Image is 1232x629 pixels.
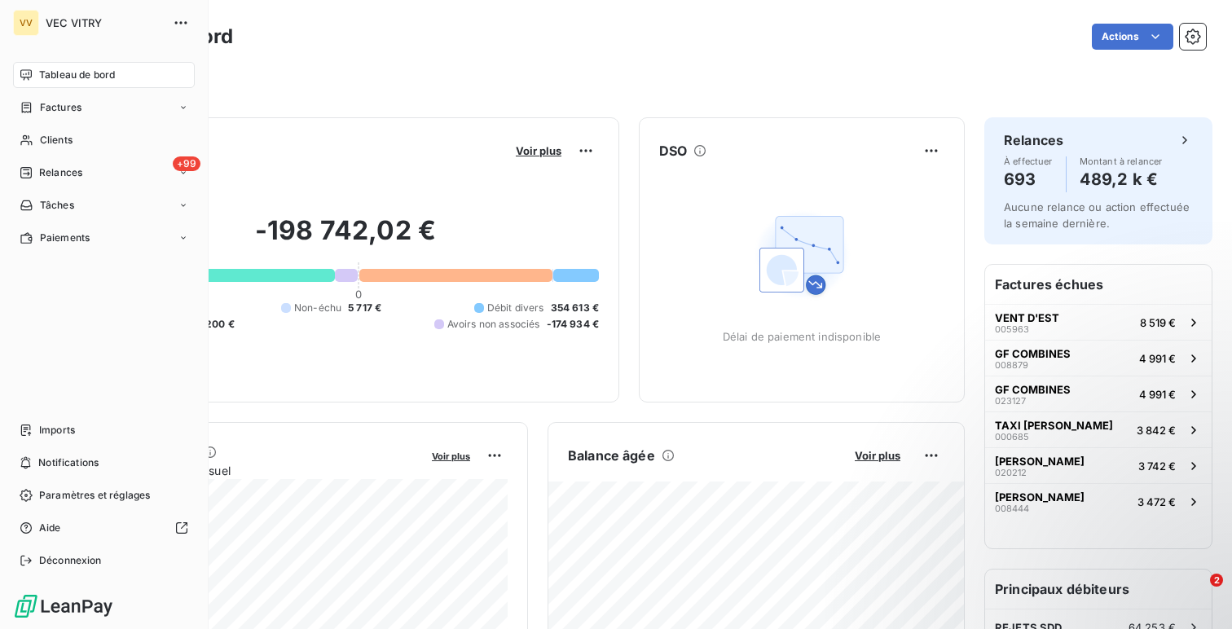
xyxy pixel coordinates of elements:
span: 000685 [995,432,1029,442]
span: Voir plus [516,144,561,157]
span: Débit divers [487,301,544,315]
span: GF COMBINES [995,383,1071,396]
span: TAXI [PERSON_NAME] [995,419,1113,432]
span: 2 [1210,574,1223,587]
span: 3 742 € [1138,460,1176,473]
span: Imports [39,423,75,438]
span: -174 934 € [547,317,600,332]
button: GF COMBINES0231274 991 € [985,376,1212,411]
span: 005963 [995,324,1029,334]
button: Actions [1092,24,1173,50]
span: VENT D'EST [995,311,1059,324]
span: 4 991 € [1139,352,1176,365]
span: Factures [40,100,81,115]
span: +99 [173,156,200,171]
span: Relances [39,165,82,180]
img: Empty state [750,203,854,307]
span: [PERSON_NAME] [995,455,1085,468]
span: Voir plus [432,451,470,462]
h2: -198 742,02 € [92,214,599,263]
span: Voir plus [855,449,900,462]
span: Aide [39,521,61,535]
span: Paramètres et réglages [39,488,150,503]
span: 8 519 € [1140,316,1176,329]
span: Avoirs non associés [447,317,540,332]
span: Tableau de bord [39,68,115,82]
iframe: Intercom notifications message [906,471,1232,585]
span: Montant à relancer [1080,156,1163,166]
button: Voir plus [427,448,475,463]
button: [PERSON_NAME]0202123 742 € [985,447,1212,483]
img: Logo LeanPay [13,593,114,619]
span: 008879 [995,360,1028,370]
h4: 489,2 k € [1080,166,1163,192]
span: Déconnexion [39,553,102,568]
span: 354 613 € [551,301,599,315]
span: 4 991 € [1139,388,1176,401]
button: Voir plus [850,448,905,463]
button: GF COMBINES0088794 991 € [985,340,1212,376]
iframe: Intercom live chat [1177,574,1216,613]
span: VEC VITRY [46,16,163,29]
span: Paiements [40,231,90,245]
span: 5 717 € [348,301,381,315]
button: TAXI [PERSON_NAME]0006853 842 € [985,411,1212,447]
div: VV [13,10,39,36]
h6: Principaux débiteurs [985,570,1212,609]
span: Chiffre d'affaires mensuel [92,462,420,479]
span: Notifications [38,455,99,470]
h6: Balance âgée [568,446,655,465]
span: GF COMBINES [995,347,1071,360]
h6: Relances [1004,130,1063,150]
h6: DSO [659,141,687,161]
span: Délai de paiement indisponible [723,330,882,343]
span: 020212 [995,468,1027,477]
span: Aucune relance ou action effectuée la semaine dernière. [1004,200,1190,230]
span: 0 [355,288,362,301]
a: Aide [13,515,195,541]
span: Clients [40,133,73,147]
span: Tâches [40,198,74,213]
span: 023127 [995,396,1026,406]
span: Non-échu [294,301,341,315]
button: VENT D'EST0059638 519 € [985,304,1212,340]
span: À effectuer [1004,156,1053,166]
h6: Factures échues [985,265,1212,304]
span: 3 842 € [1137,424,1176,437]
h4: 693 [1004,166,1053,192]
button: Voir plus [511,143,566,158]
